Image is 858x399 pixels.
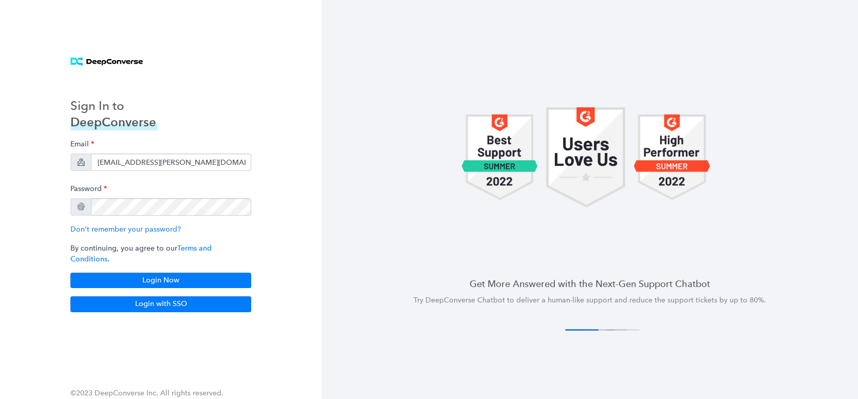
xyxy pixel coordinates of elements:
img: horizontal logo [70,58,143,66]
button: 4 [606,329,640,331]
h4: Get More Answered with the Next-Gen Support Chatbot [346,277,833,290]
h3: Sign In to [70,98,158,114]
h3: DeepConverse [70,114,158,130]
button: Login Now [70,273,251,288]
img: carousel 1 [633,107,711,207]
label: Email [70,135,94,154]
span: ©2023 DeepConverse Inc. All rights reserved. [70,389,223,397]
span: Try DeepConverse Chatbot to deliver a human-like support and reduce the support tickets by up to ... [414,296,766,305]
button: 3 [594,329,627,331]
button: Login with SSO [70,296,251,312]
p: By continuing, you agree to our . [70,243,251,264]
button: 2 [582,329,615,331]
img: carousel 1 [461,107,538,207]
button: 1 [565,329,599,331]
img: carousel 1 [546,107,625,207]
label: Password [70,179,107,198]
a: Don't remember your password? [70,225,181,234]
